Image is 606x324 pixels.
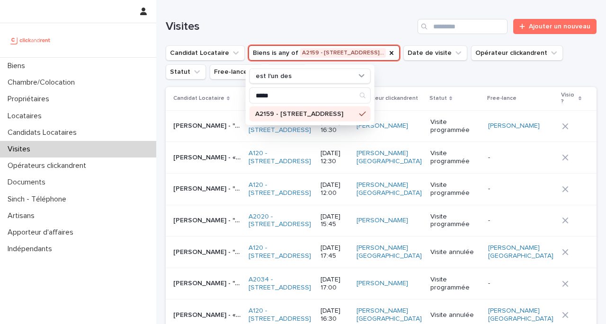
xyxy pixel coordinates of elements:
[356,182,422,196] font: [PERSON_NAME] [GEOGRAPHIC_DATA]
[321,182,342,196] font: [DATE] 12:00
[8,162,86,169] font: Opérateurs clickandrent
[356,307,423,323] a: [PERSON_NAME] [GEOGRAPHIC_DATA]
[356,244,423,260] a: [PERSON_NAME] [GEOGRAPHIC_DATA]
[173,309,243,319] p: Morgan Henry - « A120 - 6 rue Saint-Mathieu, Paris 75018 »
[249,118,313,134] a: A733 - [STREET_ADDRESS]
[166,236,597,268] tr: [PERSON_NAME] - "A120 - [STREET_ADDRESS]" A120 - [STREET_ADDRESS] [DATE] 17:45[PERSON_NAME] [GEOG...
[249,307,313,323] a: A120 - [STREET_ADDRESS]
[249,213,311,228] font: A2020 - [STREET_ADDRESS]
[249,45,400,61] button: Biens
[488,122,540,130] a: [PERSON_NAME]
[321,307,342,322] font: [DATE] 16:30
[513,19,597,34] a: Ajouter un nouveau
[488,280,490,287] font: -
[173,280,327,287] font: [PERSON_NAME] - "A2034 - [STREET_ADDRESS]"
[356,149,423,166] a: [PERSON_NAME] [GEOGRAPHIC_DATA]
[356,245,422,259] font: [PERSON_NAME] [GEOGRAPHIC_DATA]
[488,245,553,259] font: [PERSON_NAME] [GEOGRAPHIC_DATA]
[249,244,313,260] a: A120 - [STREET_ADDRESS]
[430,119,470,133] font: Visite programmée
[8,129,77,136] font: Candidats Locataires
[173,278,243,288] p: Rita Essoulaimani - "A2034 - 52 Rue Latour, Amiens 80000"
[8,195,66,203] font: Sinch - Téléphone
[356,96,418,101] font: Opérateur clickandrent
[166,205,597,236] tr: [PERSON_NAME] - "A2020 - [STREET_ADDRESS]" A2020 - [STREET_ADDRESS] [DATE] 15:45[PERSON_NAME] Vis...
[249,149,313,166] a: A120 - [STREET_ADDRESS]
[430,182,470,196] font: Visite programmée
[8,145,30,153] font: Visites
[166,110,597,142] tr: [PERSON_NAME] - "A733 - [STREET_ADDRESS]" A733 - [STREET_ADDRESS] [DATE] 16:30[PERSON_NAME] Visit...
[356,280,408,287] font: [PERSON_NAME]
[321,245,342,259] font: [DATE] 17:45
[249,213,313,229] a: A2020 - [STREET_ADDRESS]
[529,23,590,30] font: Ajouter un nouveau
[488,307,554,323] a: [PERSON_NAME] [GEOGRAPHIC_DATA]
[249,181,313,197] a: A120 - [STREET_ADDRESS]
[173,246,243,256] p: Farid Ouhadda - "A120 - 6 rue Saint-Mathieu, Paris 75018"
[173,183,243,193] p: Farid Ouhadda - "A120 - 6 rue Saint-Mathieu, Paris 75018"
[166,45,245,61] button: Candidat Locataire
[173,215,243,225] p: Enzo Moulaï - "A2020 - 191bis Route De Doullens, Amiens 80000"
[8,95,49,103] font: Propriétaires
[488,123,540,129] font: [PERSON_NAME]
[488,217,490,224] font: -
[173,249,322,255] font: [PERSON_NAME] - "A120 - [STREET_ADDRESS]"
[249,182,311,196] font: A120 - [STREET_ADDRESS]
[8,62,25,70] font: Biens
[8,79,75,86] font: Chambre/Colocation
[430,213,470,228] font: Visite programmée
[356,217,408,225] a: [PERSON_NAME]
[488,244,554,260] a: [PERSON_NAME] [GEOGRAPHIC_DATA]
[430,276,470,291] font: Visite programmée
[166,21,200,32] font: Visites
[561,92,574,105] font: Visio ?
[356,280,408,288] a: [PERSON_NAME]
[430,150,470,165] font: Visite programmée
[8,31,53,50] img: UCB0brd3T0yccxBKYDjQ
[173,217,327,224] font: [PERSON_NAME] - "A2020 - [STREET_ADDRESS]"
[173,96,224,101] font: Candidat Locataire
[356,181,423,197] a: [PERSON_NAME] [GEOGRAPHIC_DATA]
[166,268,597,299] tr: [PERSON_NAME] - "A2034 - [STREET_ADDRESS]" A2034 - [STREET_ADDRESS] [DATE] 17:00[PERSON_NAME] Vis...
[403,45,467,61] button: Date de visite
[8,228,73,236] font: Apporteur d'affaires
[210,64,263,79] button: Free-lance
[249,245,311,259] font: A120 - [STREET_ADDRESS]
[249,150,311,165] font: A120 - [STREET_ADDRESS]
[356,123,408,129] font: [PERSON_NAME]
[356,122,408,130] a: [PERSON_NAME]
[488,307,553,322] font: [PERSON_NAME] [GEOGRAPHIC_DATA]
[430,249,474,255] font: Visite annulée
[471,45,563,61] button: Opérateur clickandrent
[488,185,490,192] font: -
[418,19,508,34] input: Recherche
[256,72,292,79] font: est l'un des
[8,178,45,186] font: Documents
[166,64,206,79] button: Statut
[8,212,35,219] font: Artisans
[321,276,342,291] font: [DATE] 17:00
[250,88,370,103] input: Recherche
[430,312,474,318] font: Visite annulée
[173,154,327,161] font: [PERSON_NAME] - « A120 - [STREET_ADDRESS] »
[250,88,371,104] div: Recherche
[249,307,311,322] font: A120 - [STREET_ADDRESS]
[166,173,597,205] tr: [PERSON_NAME] - "A120 - [STREET_ADDRESS]" A120 - [STREET_ADDRESS] [DATE] 12:00[PERSON_NAME] [GEOG...
[173,120,243,130] p: Emma Guignard - "A733 - 1 rue des Linandes Oranges, Cergy 95000"
[321,150,342,165] font: [DATE] 12:30
[429,96,447,101] font: Statut
[356,150,422,165] font: [PERSON_NAME] [GEOGRAPHIC_DATA]
[255,111,343,117] font: A2159 - [STREET_ADDRESS]
[487,96,517,101] font: Free-lance
[173,185,322,192] font: [PERSON_NAME] - "A120 - [STREET_ADDRESS]"
[356,307,422,322] font: [PERSON_NAME] [GEOGRAPHIC_DATA]
[249,119,311,133] font: A733 - [STREET_ADDRESS]
[321,119,342,133] font: [DATE] 16:30
[321,213,342,228] font: [DATE] 15:45
[249,276,311,291] font: A2034 - [STREET_ADDRESS]
[8,245,52,253] font: Indépendants
[173,123,323,129] font: [PERSON_NAME] - "A733 - [STREET_ADDRESS]"
[173,312,327,318] font: [PERSON_NAME] - « A120 - [STREET_ADDRESS] »
[488,154,490,161] font: -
